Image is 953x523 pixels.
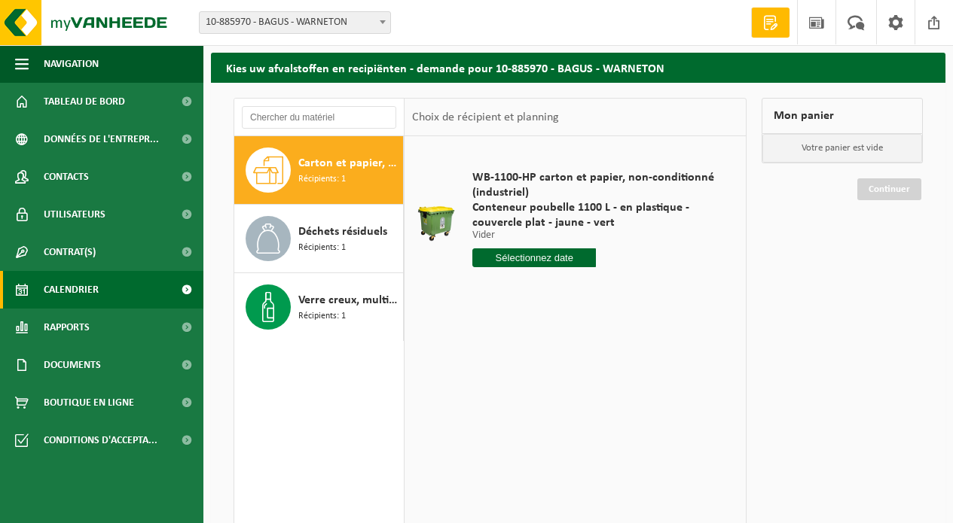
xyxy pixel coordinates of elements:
button: Verre creux, multicolore (ménager) Récipients: 1 [234,273,404,341]
span: Calendrier [44,271,99,309]
span: Documents [44,346,101,384]
span: Utilisateurs [44,196,105,233]
span: Contrat(s) [44,233,96,271]
span: Contacts [44,158,89,196]
span: Récipients: 1 [298,241,346,255]
span: Navigation [44,45,99,83]
span: Récipients: 1 [298,309,346,324]
span: Verre creux, multicolore (ménager) [298,291,399,309]
button: Carton et papier, non-conditionné (industriel) Récipients: 1 [234,136,404,205]
span: Déchets résiduels [298,223,387,241]
p: Vider [472,230,719,241]
span: WB-1100-HP carton et papier, non-conditionné (industriel) [472,170,719,200]
span: Rapports [44,309,90,346]
span: Boutique en ligne [44,384,134,421]
a: Continuer [857,178,921,200]
div: Mon panier [762,98,923,134]
div: Choix de récipient et planning [405,99,567,136]
button: Déchets résiduels Récipients: 1 [234,205,404,273]
h2: Kies uw afvalstoffen en recipiënten - demande pour 10-885970 - BAGUS - WARNETON [211,53,945,82]
span: Récipients: 1 [298,172,346,187]
input: Sélectionnez date [472,248,596,267]
span: Conteneur poubelle 1100 L - en plastique - couvercle plat - jaune - vert [472,200,719,230]
p: Votre panier est vide [762,134,922,163]
span: Carton et papier, non-conditionné (industriel) [298,154,399,172]
span: Données de l'entrepr... [44,120,159,158]
span: 10-885970 - BAGUS - WARNETON [199,11,391,34]
input: Chercher du matériel [242,106,396,129]
span: 10-885970 - BAGUS - WARNETON [200,12,390,33]
span: Conditions d'accepta... [44,421,157,459]
span: Tableau de bord [44,83,125,120]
